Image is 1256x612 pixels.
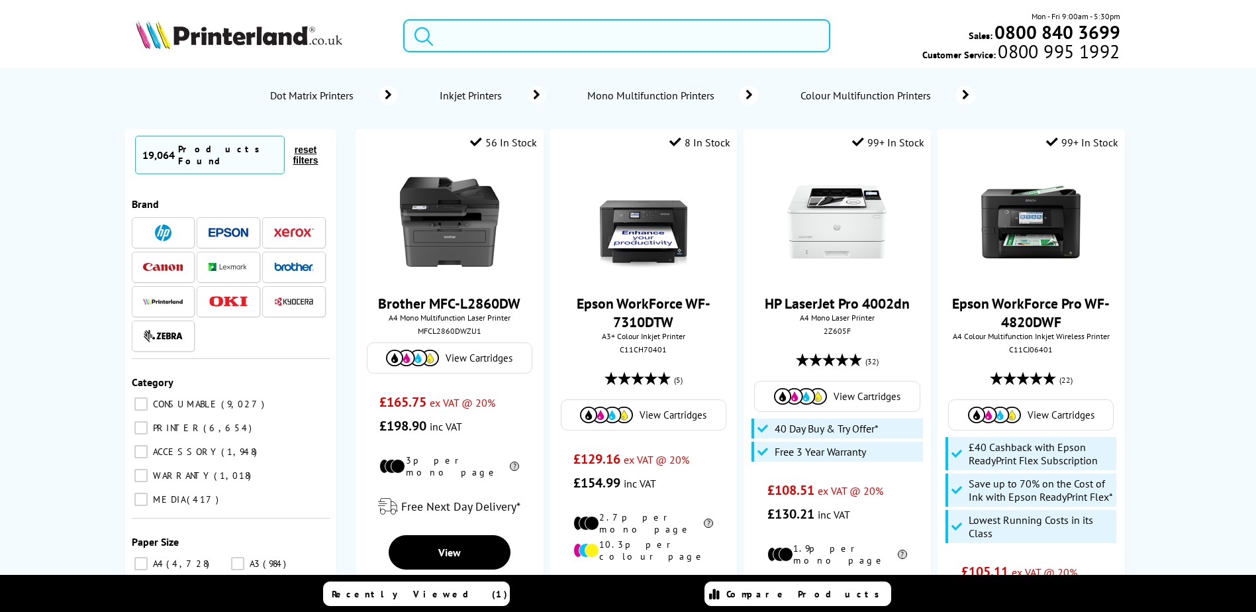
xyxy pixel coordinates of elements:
span: Mono Multifunction Printers [585,89,720,102]
a: Brother MFC-L2860DW [378,294,520,313]
input: ACCESSORY 1,948 [134,445,148,458]
span: MEDIA [150,493,185,505]
div: 8 In Stock [669,136,730,149]
span: A4 [150,558,165,570]
li: 3p per mono page [379,454,519,478]
div: Products Found [178,143,278,167]
span: Mon - Fri 9:00am - 5:30pm [1032,10,1120,23]
span: 417 [187,493,222,505]
img: OKI [209,296,248,307]
button: reset filters [285,144,326,166]
span: £129.16 [573,450,620,468]
span: WARRANTY [150,470,213,482]
input: PRINTER 6,654 [134,421,148,434]
span: Customer Service: [922,45,1120,61]
a: View Cartridges [568,407,719,423]
span: 4,728 [166,558,213,570]
span: Inkjet Printers [437,89,508,102]
div: 56 In Stock [470,136,537,149]
span: Free Next Day Delivery* [401,499,520,514]
img: Cartridges [774,388,827,405]
a: HP LaserJet Pro 4002dn [765,294,910,313]
span: A4 Mono Multifunction Laser Printer [362,313,536,323]
span: £154.99 [573,474,620,491]
span: (22) [1059,368,1073,393]
span: (5) [674,368,683,393]
img: Printerland [143,298,183,305]
img: Brother [274,262,314,272]
span: £108.51 [767,482,814,499]
span: A3+ Colour Inkjet Printer [556,331,730,341]
span: ex VAT @ 20% [430,396,495,409]
span: Dot Matrix Printers [267,89,360,102]
a: Colour Multifunction Printers [798,86,975,105]
img: Kyocera [274,297,314,307]
span: (32) [865,349,879,374]
a: Inkjet Printers [437,86,546,105]
span: £40 Cashback with Epson ReadyPrint Flex Subscription [969,440,1113,467]
span: inc VAT [818,508,850,521]
a: 0800 840 3699 [992,26,1120,38]
span: ACCESSORY [150,446,220,458]
a: Recently Viewed (1) [323,582,510,606]
img: Zebra [143,329,183,342]
span: Paper Size [132,535,179,548]
a: Epson WorkForce WF-7310DTW [577,294,710,331]
a: Dot Matrix Printers [267,86,397,105]
img: Cartridges [386,350,439,366]
input: A3 984 [231,557,244,570]
span: A3 [246,558,262,570]
span: Compare Products [726,588,887,600]
input: CONSUMABLE 9,027 [134,397,148,411]
span: Lowest Running Costs in its Class [969,513,1113,540]
span: Colour Multifunction Printers [798,89,936,102]
span: Brand [132,197,159,211]
span: A4 Mono Laser Printer [750,313,924,323]
img: Printerland Logo [136,20,342,49]
b: 0800 840 3699 [994,20,1120,44]
div: modal_delivery [362,488,536,525]
span: View Cartridges [446,352,512,364]
img: Cartridges [968,407,1021,423]
span: £198.90 [379,417,426,434]
span: View [438,546,461,559]
span: £165.75 [379,393,426,411]
span: 1,018 [214,470,254,482]
span: View Cartridges [834,390,900,403]
span: inc VAT [624,477,656,490]
span: 40 Day Buy & Try Offer* [775,422,879,435]
span: ex VAT @ 20% [1012,566,1077,579]
div: 99+ In Stock [852,136,924,149]
span: CONSUMABLE [150,398,220,410]
span: Free 3 Year Warranty [775,445,866,458]
a: Epson WorkForce Pro WF-4820DWF [952,294,1110,331]
img: brother-MFC-L2860DW-front-small.jpg [400,172,499,272]
li: 2.7p per mono page [573,511,713,535]
div: 99+ In Stock [1046,136,1118,149]
span: 984 [263,558,289,570]
img: Cartridges [580,407,633,423]
span: PRINTER [150,422,202,434]
span: inc VAT [430,420,462,433]
img: Lexmark [209,263,248,271]
input: A4 4,728 [134,557,148,570]
span: 1,948 [221,446,260,458]
div: MFCL2860DWZU1 [365,326,533,336]
a: Mono Multifunction Printers [585,86,759,105]
span: ex VAT @ 20% [624,453,689,466]
input: WARRANTY 1,018 [134,469,148,482]
a: View [389,535,510,570]
span: 6,654 [203,422,255,434]
span: 9,027 [221,398,267,410]
a: Printerland Logo [136,20,387,52]
img: epson-wf-7310-front-new-small.jpg [594,172,693,272]
li: 10.3p per colour page [573,538,713,562]
img: HP [155,225,171,241]
img: Epson-WF-4820-Front-RP-Small.jpg [981,172,1081,272]
span: ex VAT @ 20% [818,484,883,497]
input: MEDIA 417 [134,493,148,506]
img: Epson [209,228,248,238]
a: View Cartridges [955,407,1106,423]
span: 19,064 [142,148,175,162]
span: Sales: [969,29,992,42]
